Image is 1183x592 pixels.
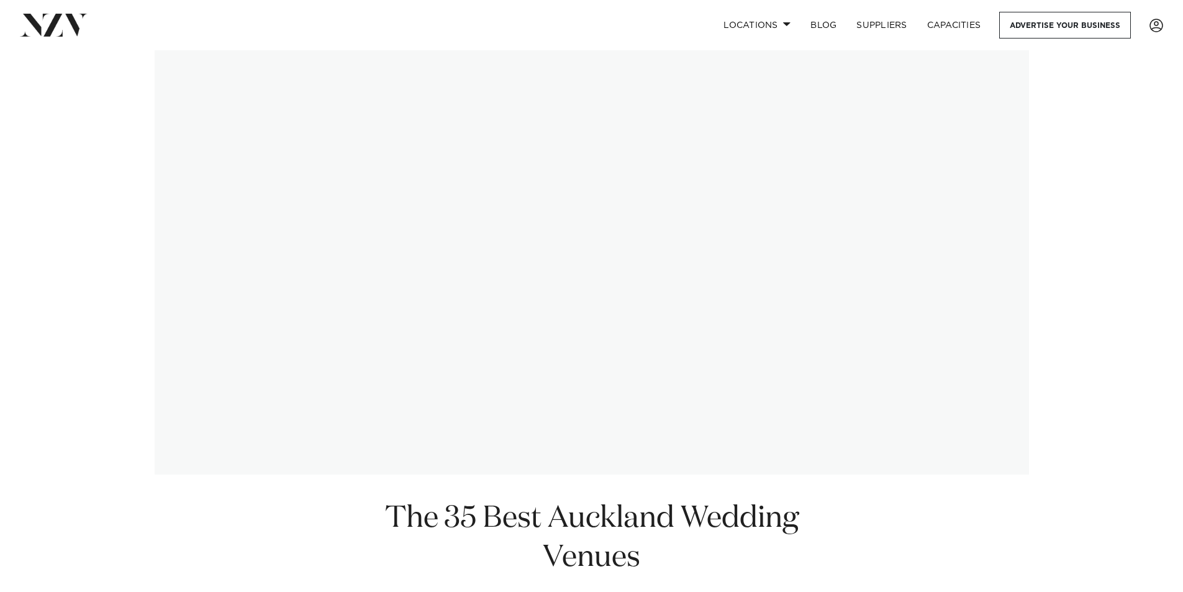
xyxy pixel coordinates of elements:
a: SUPPLIERS [846,12,917,39]
h1: The 35 Best Auckland Wedding Venues [379,499,804,578]
a: Advertise your business [999,12,1131,39]
a: Capacities [917,12,991,39]
a: BLOG [800,12,846,39]
img: nzv-logo.png [20,14,88,36]
a: Locations [714,12,800,39]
